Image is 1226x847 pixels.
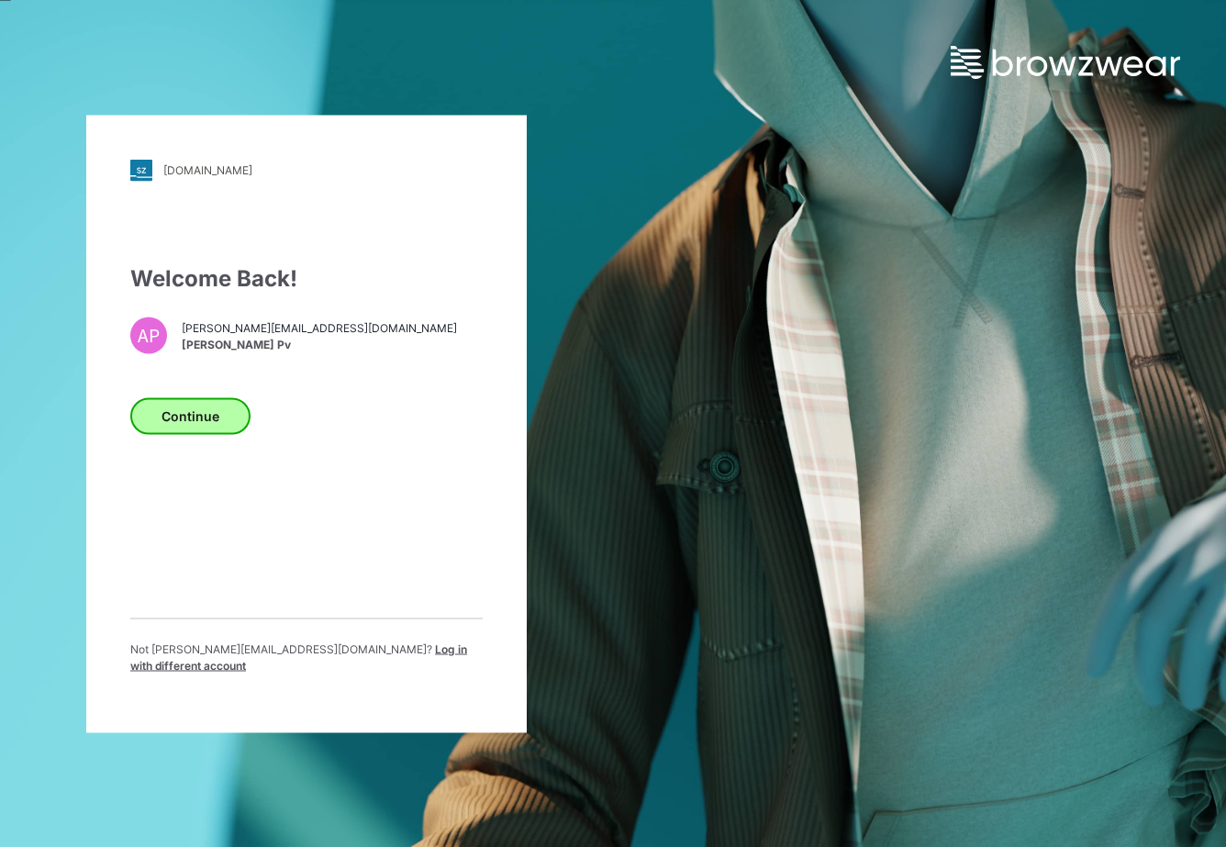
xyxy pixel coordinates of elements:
[182,337,457,353] span: [PERSON_NAME] Pv
[182,320,457,337] span: [PERSON_NAME][EMAIL_ADDRESS][DOMAIN_NAME]
[130,262,483,295] div: Welcome Back!
[163,163,252,177] div: [DOMAIN_NAME]
[130,641,483,674] p: Not [PERSON_NAME][EMAIL_ADDRESS][DOMAIN_NAME] ?
[130,159,483,181] a: [DOMAIN_NAME]
[951,46,1180,79] img: browzwear-logo.e42bd6dac1945053ebaf764b6aa21510.svg
[130,159,152,181] img: stylezone-logo.562084cfcfab977791bfbf7441f1a819.svg
[130,397,251,434] button: Continue
[130,317,167,353] div: AP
